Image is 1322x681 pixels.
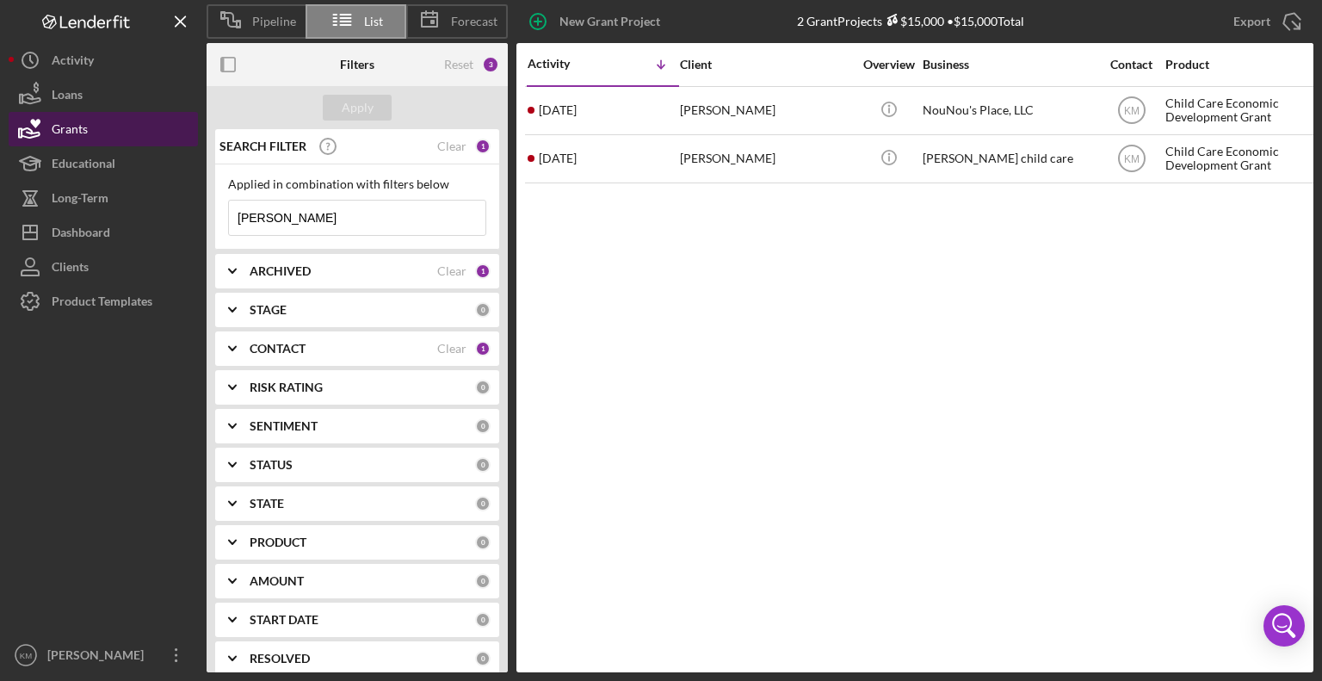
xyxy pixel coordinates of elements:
[797,14,1024,28] div: 2 Grant Projects • $15,000 Total
[52,146,115,185] div: Educational
[9,181,198,215] button: Long-Term
[1216,4,1313,39] button: Export
[1263,605,1305,647] div: Open Intercom Messenger
[250,652,310,666] b: RESOLVED
[250,536,306,549] b: PRODUCT
[444,58,473,71] div: Reset
[475,573,491,589] div: 0
[250,264,311,278] b: ARCHIVED
[250,342,306,356] b: CONTACT
[475,139,491,154] div: 1
[52,181,108,220] div: Long-Term
[559,4,660,39] div: New Grant Project
[323,95,392,121] button: Apply
[923,136,1095,182] div: [PERSON_NAME] child care
[250,574,304,588] b: AMOUNT
[52,77,83,116] div: Loans
[923,88,1095,133] div: NouNou's Place, LLC
[475,651,491,666] div: 0
[475,263,491,279] div: 1
[228,177,486,191] div: Applied in combination with filters below
[475,535,491,550] div: 0
[9,215,198,250] button: Dashboard
[437,264,466,278] div: Clear
[437,342,466,356] div: Clear
[52,43,94,82] div: Activity
[52,250,89,288] div: Clients
[680,58,852,71] div: Client
[20,651,32,660] text: KM
[250,303,287,317] b: STAGE
[219,139,306,153] b: SEARCH FILTER
[342,95,374,121] div: Apply
[250,381,323,394] b: RISK RATING
[250,458,293,472] b: STATUS
[437,139,466,153] div: Clear
[528,57,603,71] div: Activity
[1233,4,1270,39] div: Export
[475,612,491,628] div: 0
[475,380,491,395] div: 0
[52,215,110,254] div: Dashboard
[9,77,198,112] button: Loans
[451,15,497,28] span: Forecast
[539,103,577,117] time: 2025-07-15 21:32
[923,58,1095,71] div: Business
[680,136,852,182] div: [PERSON_NAME]
[9,638,198,672] button: KM[PERSON_NAME]
[52,284,152,323] div: Product Templates
[539,152,577,165] time: 2025-06-12 17:04
[680,88,852,133] div: [PERSON_NAME]
[52,112,88,151] div: Grants
[364,15,383,28] span: List
[9,146,198,181] button: Educational
[882,14,944,28] div: $15,000
[856,58,921,71] div: Overview
[9,43,198,77] button: Activity
[1124,105,1140,117] text: KM
[475,418,491,434] div: 0
[250,613,318,627] b: START DATE
[250,497,284,511] b: STATE
[252,15,296,28] span: Pipeline
[482,56,499,73] div: 3
[516,4,677,39] button: New Grant Project
[475,457,491,473] div: 0
[475,496,491,511] div: 0
[475,341,491,356] div: 1
[1099,58,1164,71] div: Contact
[9,250,198,284] button: Clients
[9,284,198,319] button: Product Templates
[43,638,155,677] div: [PERSON_NAME]
[1124,153,1140,165] text: KM
[250,419,318,433] b: SENTIMENT
[9,112,198,146] button: Grants
[340,58,374,71] b: Filters
[475,302,491,318] div: 0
